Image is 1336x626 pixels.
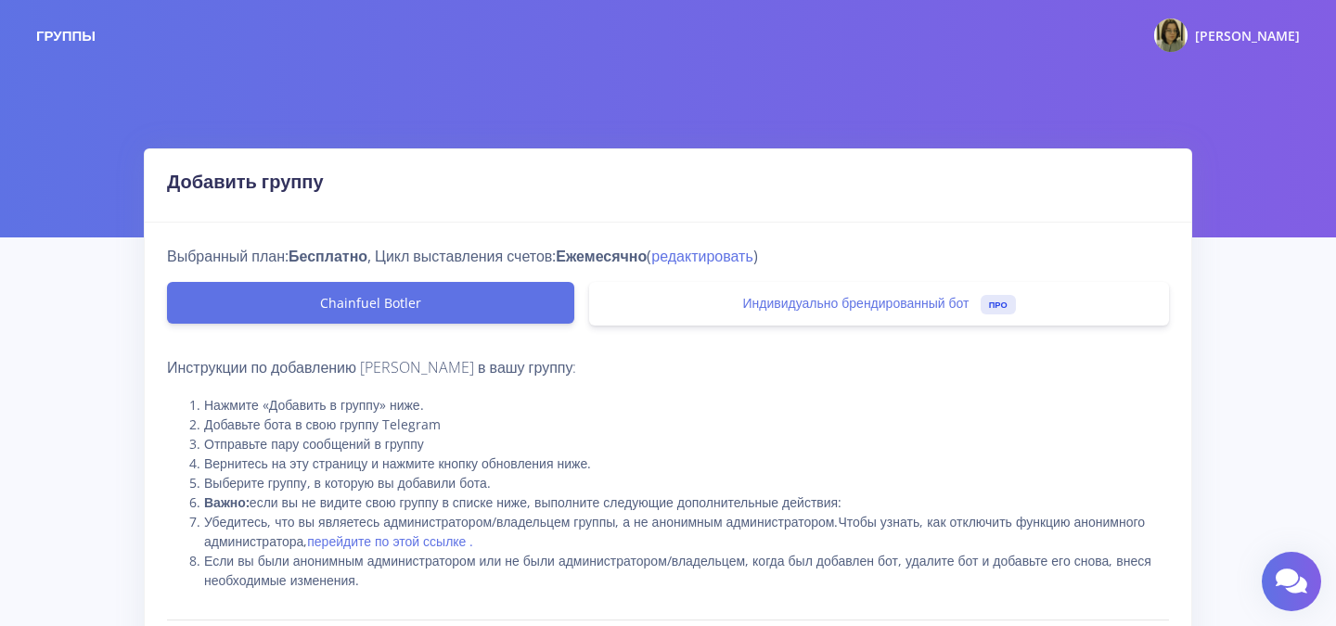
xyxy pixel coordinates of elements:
[989,299,1008,311] font: ПРО
[742,294,969,312] font: Индивидуально брендированный бот
[167,246,289,266] font: Выбранный план:
[556,246,647,266] font: Ежемесячно
[651,246,752,266] font: редактировать
[204,552,1151,589] font: Если вы были анонимным администратором или не были администратором/владельцем, когда был добавлен...
[753,246,758,266] font: )
[204,415,441,433] font: Добавьте бота в свою группу Telegram
[167,357,577,377] font: Инструкции по добавлению [PERSON_NAME] в вашу группу:
[1195,27,1300,45] font: [PERSON_NAME]
[307,532,473,550] a: перейдите по этой ссылке .
[204,513,1145,550] font: Чтобы узнать, как отключить функцию анонимного администратора,
[651,245,752,267] a: редактировать
[204,396,424,414] font: Нажмите «Добавить в группу» ниже.
[1139,15,1300,56] a: @itstevily Фото [PERSON_NAME]
[367,246,556,266] font: , Цикл выставления счетов:
[167,169,324,194] font: Добавить группу
[204,435,424,453] font: Отправьте пару сообщений в группу
[289,246,367,266] font: Бесплатно
[36,26,96,45] font: Группы
[204,493,250,511] font: Важно:
[320,294,421,312] font: Chainfuel Botler
[647,246,651,266] font: (
[204,454,591,472] font: Вернитесь на эту страницу и нажмите кнопку обновления ниже.
[204,513,838,530] font: Убедитесь, что вы являетесь администратором/владельцем группы, а не анонимным администратором.
[250,493,841,511] font: если вы не видите свою группу в списке ниже, выполните следующие дополнительные действия:
[1154,19,1188,52] img: @itstevily Фото
[204,474,491,492] font: Выберите группу, в которую вы добавили бота.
